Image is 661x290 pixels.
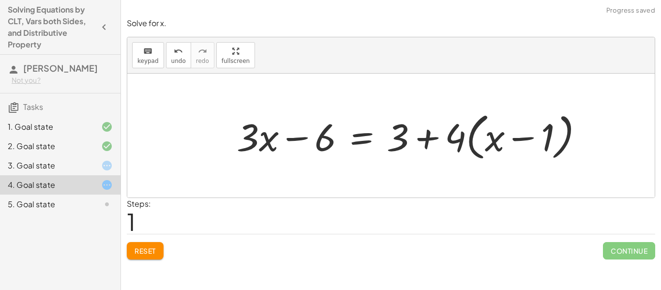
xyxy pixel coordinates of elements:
i: Task finished and correct. [101,140,113,152]
span: keypad [137,58,159,64]
p: Solve for x. [127,18,655,29]
div: 1. Goal state [8,121,86,133]
div: Not you? [12,76,113,85]
span: Progress saved [606,6,655,15]
span: [PERSON_NAME] [23,62,98,74]
div: 3. Goal state [8,160,86,171]
div: 4. Goal state [8,179,86,191]
span: Reset [135,246,156,255]
i: keyboard [143,46,152,57]
button: redoredo [191,42,214,68]
i: redo [198,46,207,57]
span: Tasks [23,102,43,112]
span: undo [171,58,186,64]
i: Task started. [101,179,113,191]
span: fullscreen [222,58,250,64]
button: undoundo [166,42,191,68]
button: keyboardkeypad [132,42,164,68]
i: Task started. [101,160,113,171]
button: fullscreen [216,42,255,68]
label: Steps: [127,198,151,209]
h4: Solving Equations by CLT, Vars both Sides, and Distributive Property [8,4,95,50]
button: Reset [127,242,164,259]
span: 1 [127,207,135,236]
div: 2. Goal state [8,140,86,152]
i: Task finished and correct. [101,121,113,133]
div: 5. Goal state [8,198,86,210]
i: undo [174,46,183,57]
i: Task not started. [101,198,113,210]
span: redo [196,58,209,64]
